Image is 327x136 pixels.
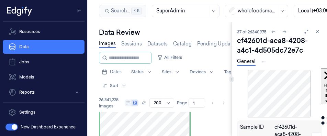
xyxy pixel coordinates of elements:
[208,98,228,108] nav: pagination
[147,40,168,48] a: Datasets
[3,105,84,119] a: Settings
[99,97,123,109] span: 26,341,228 Images
[99,5,146,17] button: Search...⌘K
[3,40,84,54] a: Data
[99,40,116,48] a: Images
[110,69,122,75] span: Dates
[3,70,84,84] a: Models
[197,40,237,48] a: Pending Updates
[99,28,231,37] div: Data Review
[237,36,322,55] div: cf42601d-aca8-4208-a4c1-4d505dc72e7c
[3,85,84,99] button: Reports
[177,100,187,106] span: Page
[173,40,192,48] a: Catalog
[111,7,130,14] span: Search...
[237,58,256,66] a: General
[219,98,228,108] button: Go to next page
[3,55,84,69] a: Jobs
[99,66,124,77] button: Dates
[237,29,267,35] span: 37 of 26340975
[74,5,84,16] button: Toggle Navigation
[3,25,84,39] a: Resources
[155,52,185,63] button: All Filters
[121,40,142,48] a: Sessions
